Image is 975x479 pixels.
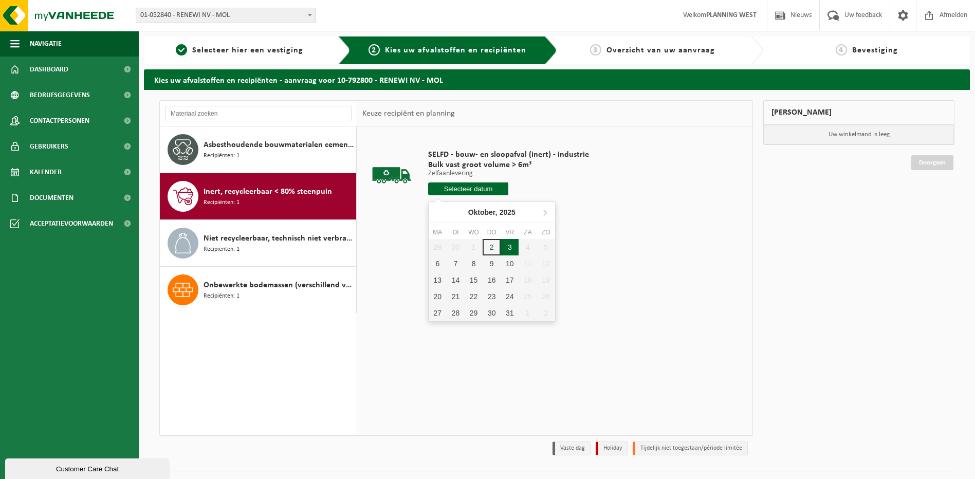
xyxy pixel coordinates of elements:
[30,57,68,82] span: Dashboard
[764,125,954,144] p: Uw winkelmand is leeg
[429,227,447,237] div: ma
[429,272,447,288] div: 13
[537,227,555,237] div: zo
[30,108,89,134] span: Contactpersonen
[483,255,501,272] div: 9
[447,272,465,288] div: 14
[501,272,519,288] div: 17
[501,227,519,237] div: vr
[204,186,332,198] span: Inert, recycleerbaar < 80% steenpuin
[483,272,501,288] div: 16
[136,8,316,23] span: 01-052840 - RENEWI NV - MOL
[204,232,354,245] span: Niet recycleerbaar, technisch niet verbrandbaar afval (brandbaar)
[428,182,509,195] input: Selecteer datum
[160,267,357,313] button: Onbewerkte bodemassen (verschillend van huisvuilverbrandingsinstallatie, non bis in idem) Recipië...
[165,106,352,121] input: Materiaal zoeken
[204,279,354,291] span: Onbewerkte bodemassen (verschillend van huisvuilverbrandingsinstallatie, non bis in idem)
[852,46,898,54] span: Bevestiging
[633,441,748,455] li: Tijdelijk niet toegestaan/période limitée
[369,44,380,56] span: 2
[429,288,447,305] div: 20
[483,227,501,237] div: do
[447,305,465,321] div: 28
[428,160,589,170] span: Bulk vast groot volume > 6m³
[500,209,516,216] i: 2025
[429,255,447,272] div: 6
[501,239,519,255] div: 3
[447,255,465,272] div: 7
[501,305,519,321] div: 31
[836,44,847,56] span: 4
[204,291,240,301] span: Recipiënten: 1
[519,227,537,237] div: za
[428,170,589,177] p: Zelfaanlevering
[30,31,62,57] span: Navigatie
[447,227,465,237] div: di
[30,211,113,236] span: Acceptatievoorwaarden
[447,288,465,305] div: 21
[483,305,501,321] div: 30
[590,44,601,56] span: 3
[763,100,954,125] div: [PERSON_NAME]
[465,255,483,272] div: 8
[192,46,303,54] span: Selecteer hier een vestiging
[176,44,187,56] span: 1
[204,151,240,161] span: Recipiënten: 1
[911,155,953,170] a: Doorgaan
[501,255,519,272] div: 10
[553,441,591,455] li: Vaste dag
[706,11,757,19] strong: PLANNING WEST
[357,101,460,126] div: Keuze recipiënt en planning
[428,150,589,160] span: SELFD - bouw- en sloopafval (inert) - industrie
[30,134,68,159] span: Gebruikers
[30,159,62,185] span: Kalender
[160,126,357,173] button: Asbesthoudende bouwmaterialen cementgebonden (hechtgebonden) Recipiënten: 1
[136,8,315,23] span: 01-052840 - RENEWI NV - MOL
[429,305,447,321] div: 27
[465,288,483,305] div: 22
[465,272,483,288] div: 15
[160,220,357,267] button: Niet recycleerbaar, technisch niet verbrandbaar afval (brandbaar) Recipiënten: 1
[483,239,501,255] div: 2
[204,139,354,151] span: Asbesthoudende bouwmaterialen cementgebonden (hechtgebonden)
[144,69,970,89] h2: Kies uw afvalstoffen en recipiënten - aanvraag voor 10-792800 - RENEWI NV - MOL
[204,245,240,254] span: Recipiënten: 1
[149,44,330,57] a: 1Selecteer hier een vestiging
[483,288,501,305] div: 23
[596,441,628,455] li: Holiday
[30,82,90,108] span: Bedrijfsgegevens
[464,204,520,220] div: Oktober,
[5,456,172,479] iframe: chat widget
[465,305,483,321] div: 29
[30,185,73,211] span: Documenten
[606,46,715,54] span: Overzicht van uw aanvraag
[204,198,240,208] span: Recipiënten: 1
[465,227,483,237] div: wo
[501,288,519,305] div: 24
[160,173,357,220] button: Inert, recycleerbaar < 80% steenpuin Recipiënten: 1
[385,46,526,54] span: Kies uw afvalstoffen en recipiënten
